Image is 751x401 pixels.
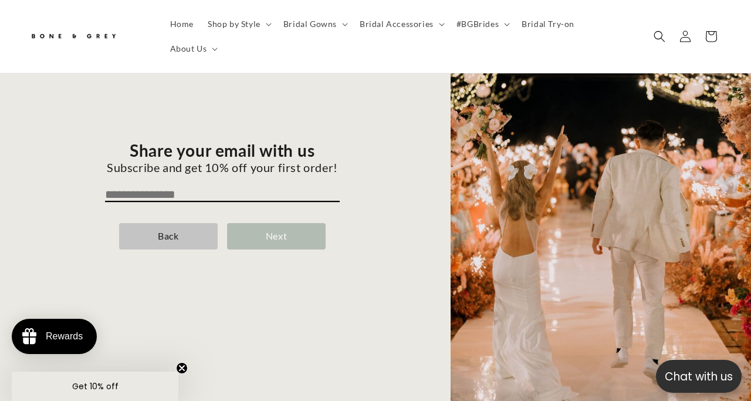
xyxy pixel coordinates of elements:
[107,160,338,174] div: Subscribe and get 10% off your first order!
[119,223,218,250] div: Back
[515,12,581,36] a: Bridal Try-on
[647,23,672,49] summary: Search
[360,19,434,29] span: Bridal Accessories
[276,12,353,36] summary: Bridal Gowns
[72,380,119,392] span: Get 10% off
[163,36,223,61] summary: About Us
[456,19,499,29] span: #BGBrides
[25,22,151,50] a: Bone and Grey Bridal
[283,19,337,29] span: Bridal Gowns
[522,19,574,29] span: Bridal Try-on
[46,331,83,342] div: Rewards
[170,19,194,29] span: Home
[163,12,201,36] a: Home
[201,12,276,36] summary: Shop by Style
[176,362,188,374] button: Close teaser
[227,223,326,250] div: Next
[107,141,338,161] div: Share your email with us
[656,368,742,385] p: Chat with us
[29,27,117,46] img: Bone and Grey Bridal
[449,12,515,36] summary: #BGBrides
[656,360,742,393] button: Open chatbox
[170,43,207,54] span: About Us
[208,19,261,29] span: Shop by Style
[353,12,449,36] summary: Bridal Accessories
[12,372,178,401] div: Get 10% offClose teaser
